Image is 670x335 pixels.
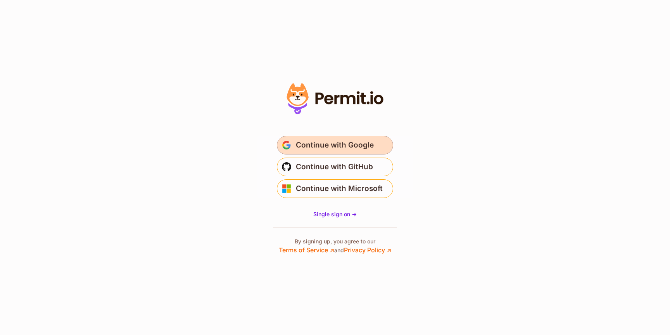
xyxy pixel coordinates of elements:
button: Continue with GitHub [277,158,393,176]
button: Continue with Google [277,136,393,154]
span: Continue with Google [296,139,374,151]
a: Privacy Policy ↗ [344,246,391,254]
span: Continue with GitHub [296,161,373,173]
span: Single sign on -> [313,211,357,217]
a: Terms of Service ↗ [279,246,334,254]
span: Continue with Microsoft [296,182,383,195]
button: Continue with Microsoft [277,179,393,198]
p: By signing up, you agree to our and [279,238,391,255]
a: Single sign on -> [313,210,357,218]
